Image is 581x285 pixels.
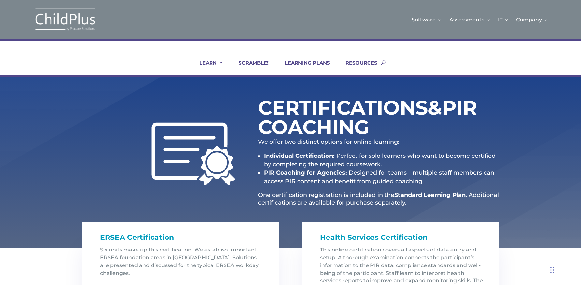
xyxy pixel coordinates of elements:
strong: PIR Coaching for Agencies: [264,169,347,176]
a: LEARN [191,60,223,75]
span: Health Services Certification [320,233,428,242]
a: RESOURCES [337,60,377,75]
a: Software [412,7,442,33]
span: & [428,96,442,119]
strong: Individual Certification: [264,152,335,159]
a: Assessments [449,7,491,33]
a: Company [516,7,548,33]
span: One certification registration is included in the [258,191,394,198]
h1: Certifications PIR Coaching [258,98,431,140]
a: SCRAMBLE!! [230,60,269,75]
span: We offer two distinct options for online learning: [258,138,399,145]
span: . Additional certifications are available for purchase separately. [258,191,499,206]
a: LEARNING PLANS [277,60,330,75]
a: IT [498,7,509,33]
strong: Standard Learning Plan [394,191,466,198]
div: Drag [550,260,554,280]
li: Designed for teams—multiple staff members can access PIR content and benefit from guided coaching. [264,169,499,185]
span: ERSEA Certification [100,233,174,242]
li: Perfect for solo learners who want to become certified by completing the required coursework. [264,152,499,169]
p: Six units make up this certification. We establish important ERSEA foundation areas in [GEOGRAPHI... [100,246,266,282]
iframe: Chat Widget [548,254,581,285]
